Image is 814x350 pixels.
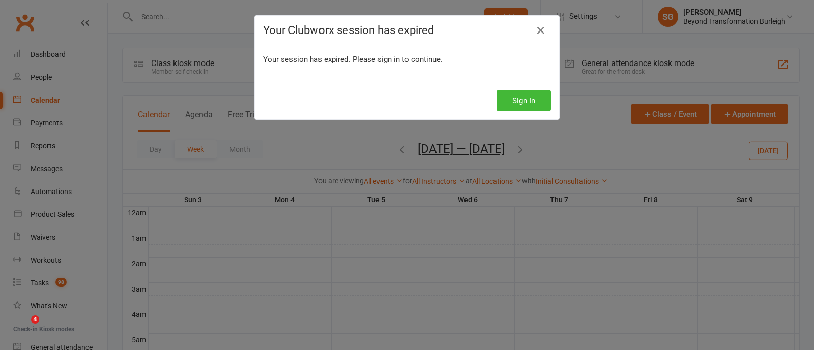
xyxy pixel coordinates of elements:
h4: Your Clubworx session has expired [263,24,551,37]
a: Close [533,22,549,39]
span: 4 [31,315,39,324]
iframe: Intercom live chat [10,315,35,340]
button: Sign In [497,90,551,111]
span: Your session has expired. Please sign in to continue. [263,55,443,64]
